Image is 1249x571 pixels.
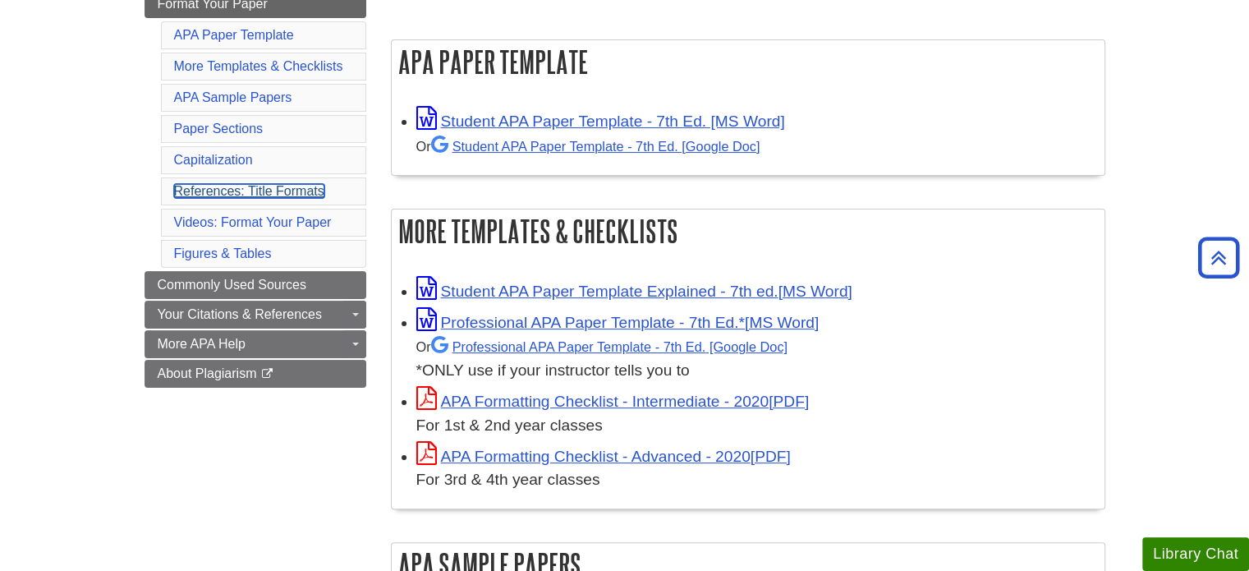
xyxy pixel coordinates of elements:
i: This link opens in a new window [260,369,274,380]
div: For 1st & 2nd year classes [416,414,1096,438]
h2: APA Paper Template [392,40,1104,84]
a: About Plagiarism [145,360,366,388]
button: Library Chat [1142,537,1249,571]
a: APA Sample Papers [174,90,292,104]
a: References: Title Formats [174,184,324,198]
a: Link opens in new window [416,393,810,410]
a: Link opens in new window [416,113,785,130]
a: Link opens in new window [416,314,820,331]
a: Commonly Used Sources [145,271,366,299]
span: About Plagiarism [158,366,257,380]
div: *ONLY use if your instructor tells you to [416,334,1096,383]
div: For 3rd & 4th year classes [416,468,1096,492]
small: Or [416,339,788,354]
a: Link opens in new window [416,283,852,300]
a: Capitalization [174,153,253,167]
span: More APA Help [158,337,246,351]
a: APA Paper Template [174,28,294,42]
span: Your Citations & References [158,307,322,321]
span: Commonly Used Sources [158,278,306,292]
a: Professional APA Paper Template - 7th Ed. [431,339,788,354]
a: Paper Sections [174,122,264,136]
a: More Templates & Checklists [174,59,343,73]
small: Or [416,139,760,154]
a: Link opens in new window [416,448,791,465]
a: Videos: Format Your Paper [174,215,332,229]
a: Student APA Paper Template - 7th Ed. [Google Doc] [431,139,760,154]
a: More APA Help [145,330,366,358]
a: Figures & Tables [174,246,272,260]
h2: More Templates & Checklists [392,210,1104,253]
a: Back to Top [1192,246,1245,269]
a: Your Citations & References [145,301,366,329]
